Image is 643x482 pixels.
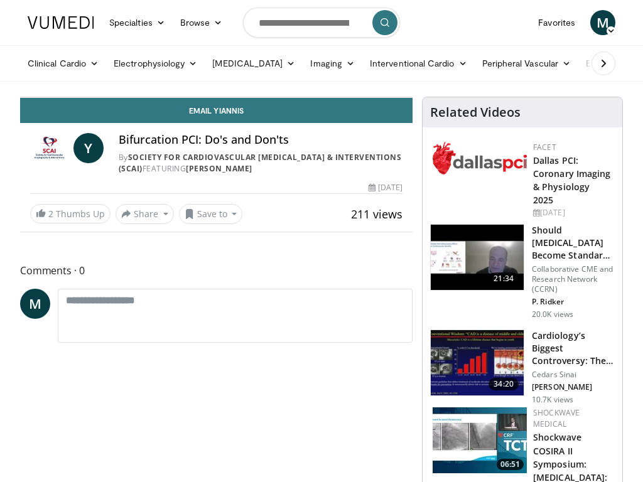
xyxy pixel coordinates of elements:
h3: Should [MEDICAL_DATA] Become Standard Therapy for CAD? [532,224,615,262]
span: 2 [48,208,53,220]
a: Favorites [531,10,583,35]
a: 2 Thumbs Up [30,204,111,223]
img: d453240d-5894-4336-be61-abca2891f366.150x105_q85_crop-smart_upscale.jpg [431,330,524,395]
p: [PERSON_NAME] [532,382,615,392]
h4: Bifurcation PCI: Do's and Don'ts [119,133,403,147]
button: Save to [179,204,243,224]
a: FACET [533,142,556,153]
input: Search topics, interventions [243,8,400,38]
a: [MEDICAL_DATA] [205,51,303,76]
p: 20.0K views [532,309,573,319]
a: [PERSON_NAME] [186,163,252,174]
img: eb63832d-2f75-457d-8c1a-bbdc90eb409c.150x105_q85_crop-smart_upscale.jpg [431,225,524,290]
span: 34:20 [489,378,519,390]
a: Dallas PCI: Coronary Imaging & Physiology 2025 [533,154,611,206]
img: VuMedi Logo [28,16,94,29]
div: By FEATURING [119,152,403,174]
a: 34:20 Cardiology’s Biggest Controversy: The Lumen or the Wall - the Curiou… Cedars Sinai [PERSON_... [430,329,615,405]
a: Business [578,51,642,76]
img: c35ce14a-3a80-4fd3-b91e-c59d4b4f33e6.150x105_q85_crop-smart_upscale.jpg [433,407,527,473]
span: Comments 0 [20,262,413,279]
span: 06:51 [497,459,524,470]
a: Society for Cardiovascular [MEDICAL_DATA] & Interventions (SCAI) [119,152,402,174]
a: Clinical Cardio [20,51,106,76]
div: [DATE] [533,207,612,218]
a: Y [73,133,104,163]
a: Electrophysiology [106,51,205,76]
span: 21:34 [489,272,519,285]
a: M [590,10,615,35]
a: Email Yiannis [20,98,413,123]
a: Shockwave Medical [533,407,580,429]
img: Society for Cardiovascular Angiography & Interventions (SCAI) [30,133,68,163]
button: Share [116,204,174,224]
a: Interventional Cardio [362,51,475,76]
div: [DATE] [369,182,403,193]
a: Peripheral Vascular [475,51,578,76]
p: P. Ridker [532,297,615,307]
p: Cedars Sinai [532,370,615,380]
h3: Cardiology’s Biggest Controversy: The Lumen or the Wall - the Curiou… [532,329,615,367]
a: M [20,289,50,319]
a: Imaging [303,51,362,76]
p: Collaborative CME and Research Network (CCRN) [532,264,615,294]
a: 06:51 [433,407,527,473]
a: Browse [173,10,230,35]
span: 211 views [351,206,403,222]
a: 21:34 Should [MEDICAL_DATA] Become Standard Therapy for CAD? Collaborative CME and Research Netwo... [430,224,615,319]
img: 939357b5-304e-4393-95de-08c51a3c5e2a.png.150x105_q85_autocrop_double_scale_upscale_version-0.2.png [433,142,527,174]
p: 10.7K views [532,395,573,405]
a: Specialties [102,10,173,35]
h4: Related Videos [430,105,521,120]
